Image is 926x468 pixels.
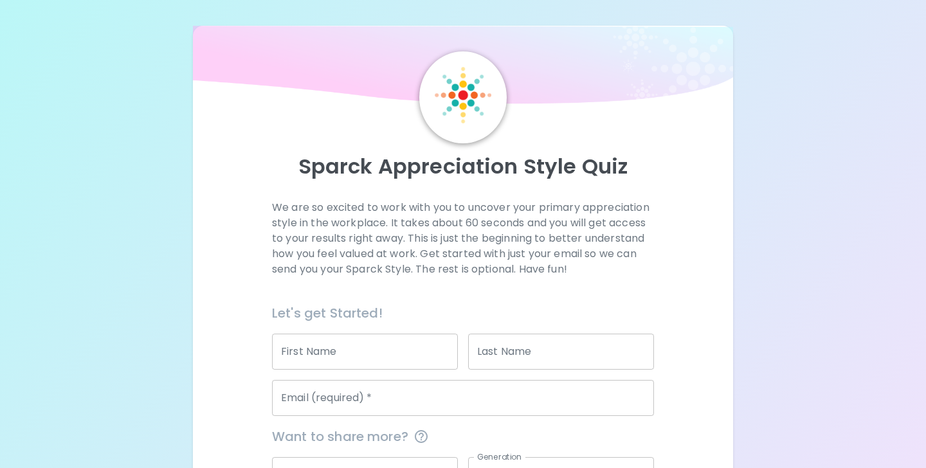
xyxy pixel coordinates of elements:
[272,303,654,323] h6: Let's get Started!
[435,67,491,123] img: Sparck Logo
[272,426,654,447] span: Want to share more?
[193,26,733,111] img: wave
[208,154,718,179] p: Sparck Appreciation Style Quiz
[413,429,429,444] svg: This information is completely confidential and only used for aggregated appreciation studies at ...
[272,200,654,277] p: We are so excited to work with you to uncover your primary appreciation style in the workplace. I...
[477,451,522,462] label: Generation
